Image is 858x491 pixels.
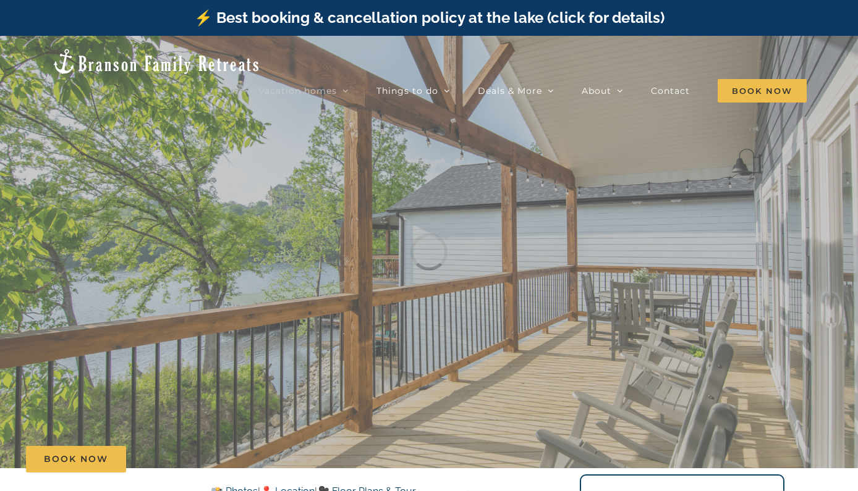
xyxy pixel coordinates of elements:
[258,86,337,95] span: Vacation homes
[51,48,261,75] img: Branson Family Retreats Logo
[582,86,611,95] span: About
[194,9,665,27] a: ⚡️ Best booking & cancellation policy at the lake (click for details)
[582,78,623,103] a: About
[44,454,108,464] span: Book Now
[258,78,807,103] nav: Main Menu
[376,86,438,95] span: Things to do
[651,78,690,103] a: Contact
[478,86,542,95] span: Deals & More
[26,446,126,472] a: Book Now
[651,86,690,95] span: Contact
[376,78,450,103] a: Things to do
[478,78,554,103] a: Deals & More
[718,79,807,103] span: Book Now
[258,78,349,103] a: Vacation homes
